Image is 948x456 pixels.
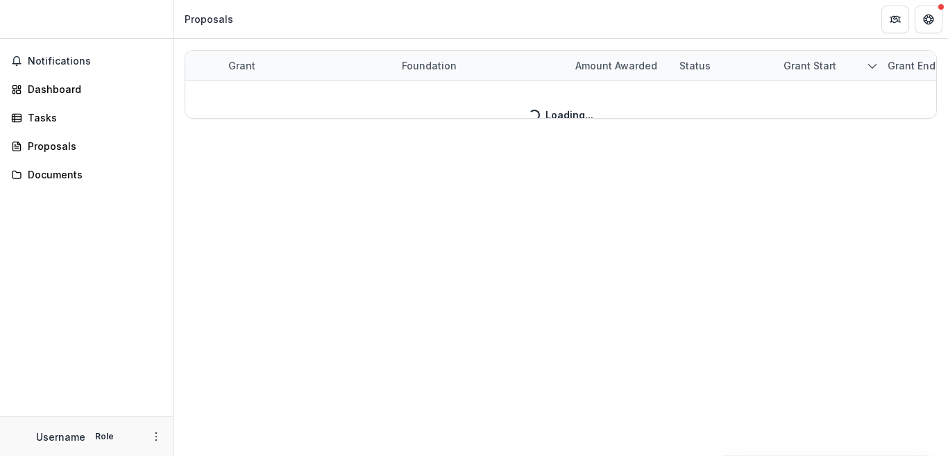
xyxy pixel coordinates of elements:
div: Proposals [28,139,156,153]
a: Tasks [6,106,167,129]
p: Role [91,430,118,443]
button: More [148,428,164,445]
a: Dashboard [6,78,167,101]
a: Proposals [6,135,167,158]
div: Tasks [28,110,156,125]
button: Notifications [6,50,167,72]
a: Documents [6,163,167,186]
div: Documents [28,167,156,182]
div: Proposals [185,12,233,26]
p: Username [36,430,85,444]
span: Notifications [28,56,162,67]
nav: breadcrumb [179,9,239,29]
button: Get Help [915,6,942,33]
button: Partners [881,6,909,33]
div: Dashboard [28,82,156,96]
